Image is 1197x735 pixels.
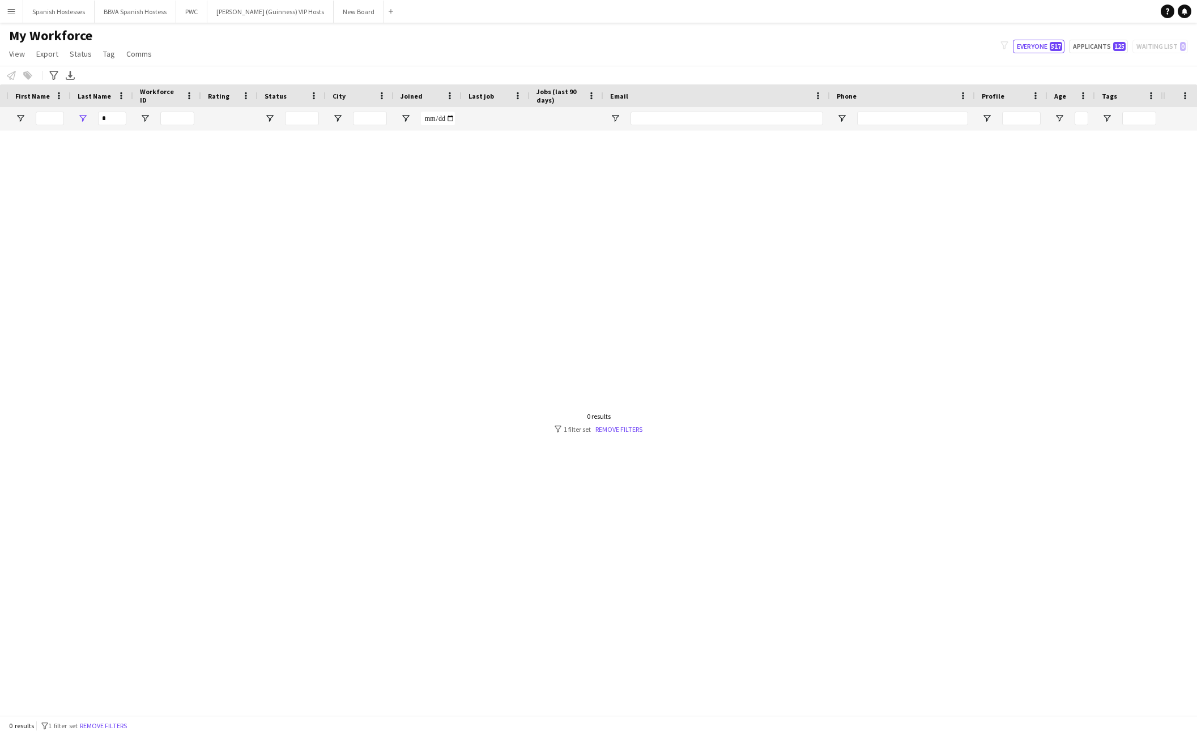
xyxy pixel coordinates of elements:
span: 125 [1113,42,1126,51]
a: Status [65,46,96,61]
span: Age [1054,92,1066,100]
input: Workforce ID Filter Input [160,112,194,125]
button: Everyone517 [1013,40,1064,53]
input: Profile Filter Input [1002,112,1041,125]
input: Email Filter Input [631,112,823,125]
div: 0 results [555,412,642,420]
span: Comms [126,49,152,59]
span: Last job [468,92,494,100]
button: Applicants125 [1069,40,1128,53]
input: Joined Filter Input [421,112,455,125]
a: View [5,46,29,61]
input: Status Filter Input [285,112,319,125]
button: Open Filter Menu [78,113,88,124]
a: Remove filters [595,425,642,434]
button: Remove filters [78,720,129,732]
span: Tags [1102,92,1117,100]
app-action-btn: Advanced filters [47,69,61,82]
span: Workforce ID [140,87,181,104]
input: Last Name Filter Input [98,112,126,125]
a: Tag [99,46,120,61]
input: Tags Filter Input [1122,112,1156,125]
div: 1 filter set [555,425,642,434]
span: Tag [103,49,115,59]
button: Open Filter Menu [265,113,275,124]
span: Email [610,92,628,100]
span: Status [265,92,287,100]
span: View [9,49,25,59]
input: City Filter Input [353,112,387,125]
span: Rating [208,92,229,100]
span: Status [70,49,92,59]
button: Open Filter Menu [610,113,620,124]
button: Open Filter Menu [1054,113,1064,124]
a: Comms [122,46,156,61]
span: Jobs (last 90 days) [536,87,583,104]
span: My Workforce [9,27,92,44]
button: Open Filter Menu [982,113,992,124]
span: Export [36,49,58,59]
input: Age Filter Input [1075,112,1088,125]
span: 517 [1050,42,1062,51]
button: Open Filter Menu [1102,113,1112,124]
span: Phone [837,92,857,100]
span: Last Name [78,92,111,100]
span: First Name [15,92,50,100]
button: PWC [176,1,207,23]
button: BBVA Spanish Hostess [95,1,176,23]
button: Open Filter Menu [140,113,150,124]
span: Joined [401,92,423,100]
span: Profile [982,92,1004,100]
span: City [333,92,346,100]
input: First Name Filter Input [36,112,64,125]
span: 1 filter set [48,721,78,730]
app-action-btn: Export XLSX [63,69,77,82]
button: Open Filter Menu [837,113,847,124]
button: [PERSON_NAME] (Guinness) VIP Hosts [207,1,334,23]
input: Phone Filter Input [857,112,968,125]
button: Open Filter Menu [401,113,411,124]
button: Open Filter Menu [15,113,25,124]
button: Spanish Hostesses [23,1,95,23]
a: Export [32,46,63,61]
button: New Board [334,1,384,23]
button: Open Filter Menu [333,113,343,124]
